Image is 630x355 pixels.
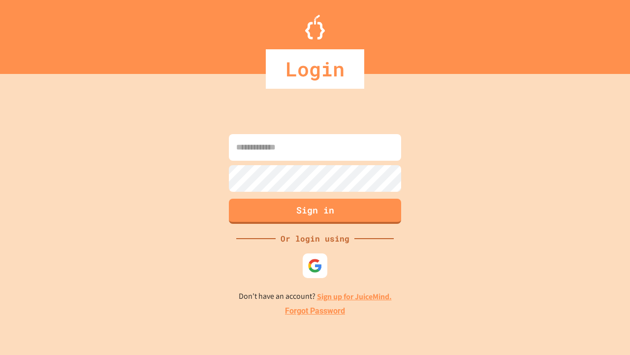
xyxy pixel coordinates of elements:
[276,233,354,245] div: Or login using
[305,15,325,39] img: Logo.svg
[239,290,392,303] p: Don't have an account?
[317,291,392,302] a: Sign up for JuiceMind.
[589,316,620,345] iframe: chat widget
[229,199,401,224] button: Sign in
[266,49,364,89] div: Login
[285,305,345,317] a: Forgot Password
[308,258,322,273] img: google-icon.svg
